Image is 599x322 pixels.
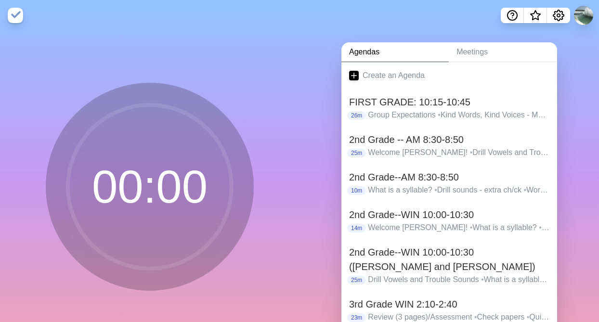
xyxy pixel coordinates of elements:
span: • [539,223,549,232]
p: 25m [347,149,366,157]
p: 14m [347,224,366,232]
p: 26m [347,111,366,120]
span: • [474,313,477,321]
a: Meetings [449,42,557,62]
img: timeblocks logo [8,8,23,23]
button: Settings [547,8,570,23]
span: • [527,313,530,321]
p: Welcome [PERSON_NAME]! Drill Vowels and Trouble Sounds Word Chain Practice What is a syllable? Sl... [368,147,549,158]
p: What is a syllable? Drill sounds - extra ch/ck Word Chain, sh, ck and ck Do two syllable white bo... [368,184,549,196]
span: • [481,275,484,283]
p: 23m [347,313,366,322]
span: • [470,223,473,232]
h2: 2nd Grade--AM 8:30-8:50 [349,170,549,184]
button: Help [501,8,524,23]
p: Group Expectations Kind Words, Kind Voices - Marker CKLA Sound Cards Intro/Practice Grid - Letter... [368,109,549,121]
p: Drill Vowels and Trouble Sounds What is a syllable? Card Flip - Closed with Digraphs Syllable div... [368,274,549,285]
span: • [523,186,526,194]
p: 10m [347,186,366,195]
h2: 2nd Grade -- AM 8:30-8:50 [349,132,549,147]
button: What’s new [524,8,547,23]
a: Create an Agenda [341,62,557,89]
h2: 2nd Grade--WIN 10:00-10:30 ([PERSON_NAME] and [PERSON_NAME]) [349,245,549,274]
h2: FIRST GRADE: 10:15-10:45 [349,95,549,109]
span: • [438,111,441,119]
p: Welcome [PERSON_NAME]! What is a syllable? Word Chain Drill sounds - extra ch/ck Card Flip, Close... [368,222,549,233]
h2: 3rd Grade WIN 2:10-2:40 [349,297,549,311]
span: • [434,186,437,194]
span: • [470,148,473,156]
h2: 2nd Grade--WIN 10:00-10:30 [349,207,549,222]
a: Agendas [341,42,449,62]
p: 25m [347,276,366,284]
